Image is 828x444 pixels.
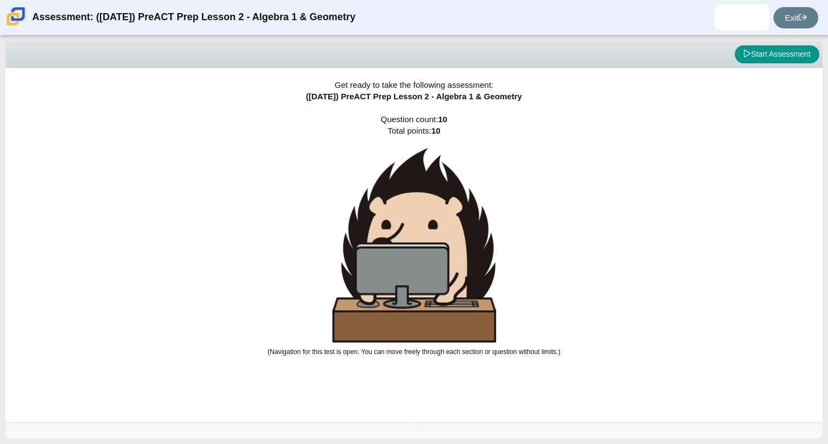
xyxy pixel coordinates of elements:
[335,80,493,89] span: Get ready to take the following assessment:
[4,20,27,29] a: Carmen School of Science & Technology
[733,9,750,26] img: shylon.macklin.6uqvuJ
[773,7,818,28] a: Exit
[267,348,560,356] small: (Navigation for this test is open. You can move freely through each section or question without l...
[32,4,355,31] div: Assessment: ([DATE]) PreACT Prep Lesson 2 - Algebra 1 & Geometry
[267,115,560,356] span: Question count: Total points:
[735,45,819,64] button: Start Assessment
[332,148,496,343] img: hedgehog-behind-computer-large.png
[438,115,448,124] b: 10
[4,5,27,28] img: Carmen School of Science & Technology
[431,126,440,135] b: 10
[306,92,522,101] span: ([DATE]) PreACT Prep Lesson 2 - Algebra 1 & Geometry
